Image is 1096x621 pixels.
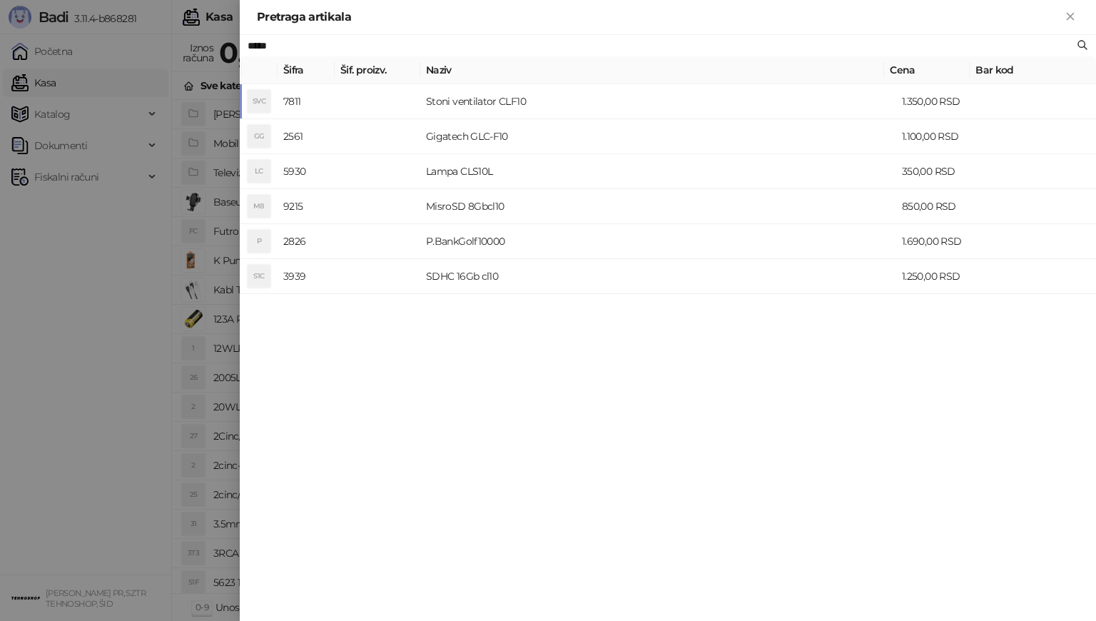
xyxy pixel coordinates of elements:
[248,265,270,288] div: S1C
[335,56,420,84] th: Šif. proizv.
[248,230,270,253] div: P
[1062,9,1079,26] button: Zatvori
[896,154,982,189] td: 350,00 RSD
[420,119,896,154] td: Gigatech GLC-F10
[248,125,270,148] div: GG
[420,154,896,189] td: Lampa CLS10L
[420,259,896,294] td: SDHC 16Gb cl10
[278,154,335,189] td: 5930
[896,84,982,119] td: 1.350,00 RSD
[970,56,1084,84] th: Bar kod
[248,90,270,113] div: SVC
[248,160,270,183] div: LC
[896,259,982,294] td: 1.250,00 RSD
[278,259,335,294] td: 3939
[278,224,335,259] td: 2826
[257,9,1062,26] div: Pretraga artikala
[420,189,896,224] td: MisroSD 8Gbcl10
[420,56,884,84] th: Naziv
[420,224,896,259] td: P.BankGolf10000
[896,224,982,259] td: 1.690,00 RSD
[884,56,970,84] th: Cena
[420,84,896,119] td: Stoni ventilator CLF10
[278,119,335,154] td: 2561
[896,119,982,154] td: 1.100,00 RSD
[278,84,335,119] td: 7811
[278,56,335,84] th: Šifra
[896,189,982,224] td: 850,00 RSD
[278,189,335,224] td: 9215
[248,195,270,218] div: M8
